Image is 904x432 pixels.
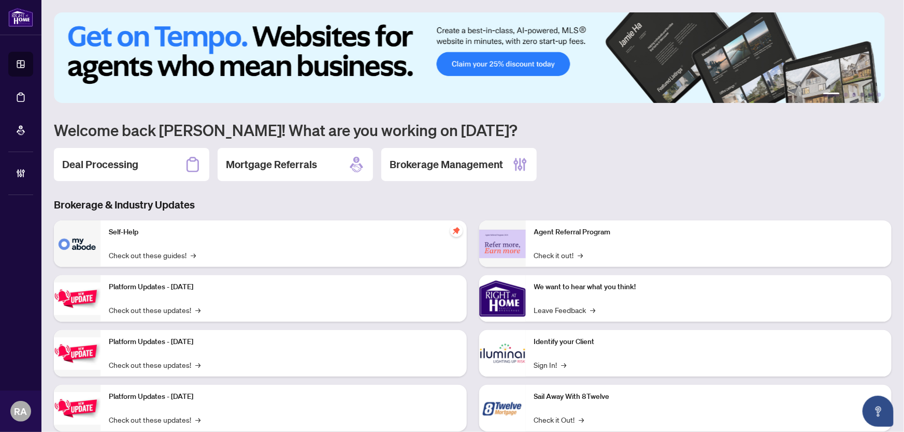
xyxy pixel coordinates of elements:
[534,359,567,370] a: Sign In!→
[54,392,101,425] img: Platform Updates - June 23, 2025
[8,8,33,27] img: logo
[863,396,894,427] button: Open asap
[195,304,200,316] span: →
[109,227,458,238] p: Self-Help
[390,157,503,172] h2: Brokerage Management
[534,249,583,261] a: Check it out!→
[852,93,856,97] button: 3
[479,330,526,377] img: Identify your Client
[591,304,596,316] span: →
[860,93,865,97] button: 4
[534,391,884,403] p: Sail Away With 8Twelve
[62,157,138,172] h2: Deal Processing
[54,337,101,370] img: Platform Updates - July 8, 2025
[226,157,317,172] h2: Mortgage Referrals
[579,414,584,425] span: →
[534,414,584,425] a: Check it Out!→
[877,93,881,97] button: 6
[479,385,526,431] img: Sail Away With 8Twelve
[844,93,848,97] button: 2
[195,359,200,370] span: →
[578,249,583,261] span: →
[109,304,200,316] a: Check out these updates!→
[869,93,873,97] button: 5
[479,230,526,258] img: Agent Referral Program
[534,227,884,238] p: Agent Referral Program
[54,282,101,315] img: Platform Updates - July 21, 2025
[54,220,101,267] img: Self-Help
[191,249,196,261] span: →
[109,281,458,293] p: Platform Updates - [DATE]
[534,281,884,293] p: We want to hear what you think!
[109,249,196,261] a: Check out these guides!→
[823,93,840,97] button: 1
[195,414,200,425] span: →
[54,198,892,212] h3: Brokerage & Industry Updates
[450,225,463,237] span: pushpin
[479,275,526,322] img: We want to hear what you think!
[54,12,885,103] img: Slide 0
[15,404,27,419] span: RA
[562,359,567,370] span: →
[109,414,200,425] a: Check out these updates!→
[54,120,892,140] h1: Welcome back [PERSON_NAME]! What are you working on [DATE]?
[109,359,200,370] a: Check out these updates!→
[534,304,596,316] a: Leave Feedback→
[109,336,458,348] p: Platform Updates - [DATE]
[109,391,458,403] p: Platform Updates - [DATE]
[534,336,884,348] p: Identify your Client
